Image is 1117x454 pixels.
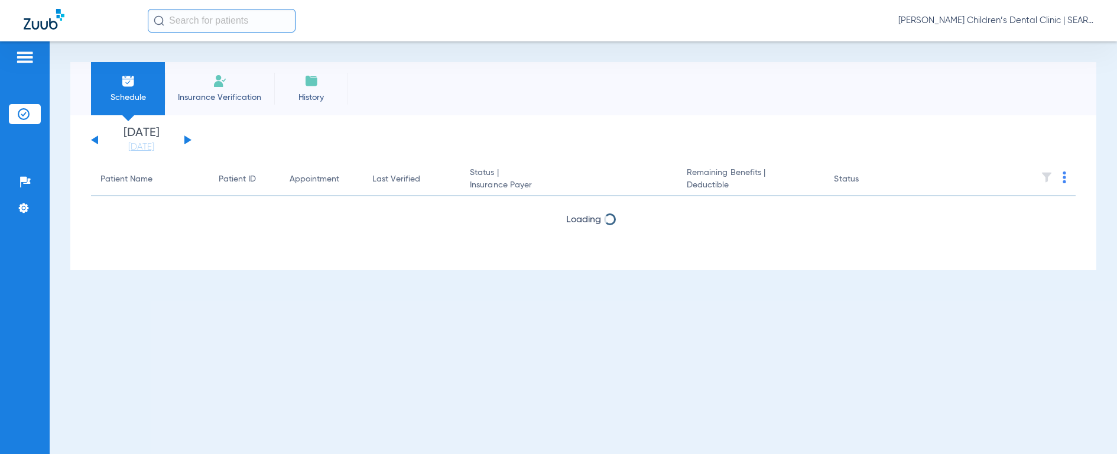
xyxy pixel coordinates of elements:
[470,179,668,192] span: Insurance Payer
[213,74,227,88] img: Manual Insurance Verification
[566,215,601,225] span: Loading
[372,173,420,186] div: Last Verified
[460,163,677,196] th: Status |
[898,15,1093,27] span: [PERSON_NAME] Children’s Dental Clinic | SEARHC
[100,173,200,186] div: Patient Name
[15,50,34,64] img: hamburger-icon
[100,173,152,186] div: Patient Name
[106,127,177,153] li: [DATE]
[219,173,271,186] div: Patient ID
[106,141,177,153] a: [DATE]
[174,92,265,103] span: Insurance Verification
[290,173,339,186] div: Appointment
[121,74,135,88] img: Schedule
[1063,171,1066,183] img: group-dot-blue.svg
[24,9,64,30] img: Zuub Logo
[677,163,825,196] th: Remaining Benefits |
[154,15,164,26] img: Search Icon
[824,163,904,196] th: Status
[283,92,339,103] span: History
[304,74,319,88] img: History
[290,173,353,186] div: Appointment
[148,9,296,33] input: Search for patients
[100,92,156,103] span: Schedule
[687,179,816,192] span: Deductible
[219,173,256,186] div: Patient ID
[1041,171,1053,183] img: filter.svg
[372,173,451,186] div: Last Verified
